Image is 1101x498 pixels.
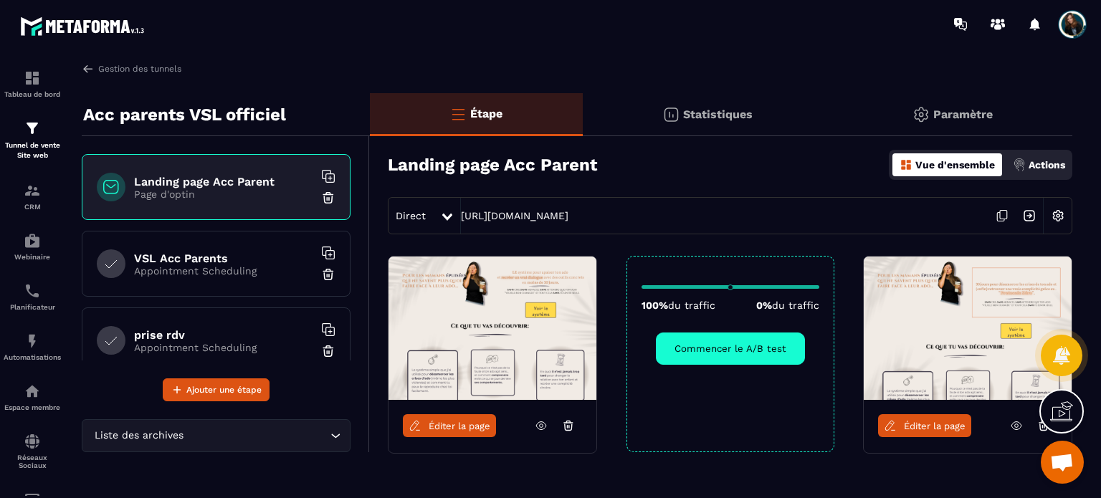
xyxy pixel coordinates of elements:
[4,303,61,311] p: Planificateur
[900,158,912,171] img: dashboard-orange.40269519.svg
[24,232,41,249] img: automations
[642,300,715,311] p: 100%
[186,383,262,397] span: Ajouter une étape
[4,203,61,211] p: CRM
[321,344,335,358] img: trash
[429,421,490,431] span: Éditer la page
[683,107,753,121] p: Statistiques
[82,419,351,452] div: Search for option
[4,221,61,272] a: automationsautomationsWebinaire
[1041,441,1084,484] div: Ouvrir le chat
[933,107,993,121] p: Paramètre
[772,300,819,311] span: du traffic
[4,454,61,469] p: Réseaux Sociaux
[388,155,597,175] h3: Landing page Acc Parent
[134,328,313,342] h6: prise rdv
[864,257,1072,400] img: image
[82,62,181,75] a: Gestion des tunnels
[20,13,149,39] img: logo
[878,414,971,437] a: Éditer la page
[134,265,313,277] p: Appointment Scheduling
[912,106,930,123] img: setting-gr.5f69749f.svg
[82,62,95,75] img: arrow
[321,191,335,205] img: trash
[449,105,467,123] img: bars-o.4a397970.svg
[4,322,61,372] a: automationsautomationsAutomatisations
[4,272,61,322] a: schedulerschedulerPlanificateur
[134,252,313,265] h6: VSL Acc Parents
[83,100,286,129] p: Acc parents VSL officiel
[24,332,41,350] img: automations
[403,414,496,437] a: Éditer la page
[4,353,61,361] p: Automatisations
[24,120,41,137] img: formation
[91,428,186,444] span: Liste des archives
[24,182,41,199] img: formation
[4,403,61,411] p: Espace membre
[470,107,502,120] p: Étape
[4,171,61,221] a: formationformationCRM
[24,282,41,300] img: scheduler
[389,257,596,400] img: image
[1013,158,1026,171] img: actions.d6e523a2.png
[4,372,61,422] a: automationsautomationsEspace membre
[396,210,426,221] span: Direct
[4,140,61,161] p: Tunnel de vente Site web
[915,159,995,171] p: Vue d'ensemble
[24,433,41,450] img: social-network
[163,378,270,401] button: Ajouter une étape
[24,70,41,87] img: formation
[4,59,61,109] a: formationformationTableau de bord
[24,383,41,400] img: automations
[134,175,313,188] h6: Landing page Acc Parent
[4,422,61,480] a: social-networksocial-networkRéseaux Sociaux
[4,253,61,261] p: Webinaire
[662,106,680,123] img: stats.20deebd0.svg
[134,188,313,200] p: Page d'optin
[1016,202,1043,229] img: arrow-next.bcc2205e.svg
[668,300,715,311] span: du traffic
[904,421,966,431] span: Éditer la page
[186,428,327,444] input: Search for option
[4,109,61,171] a: formationformationTunnel de vente Site web
[321,267,335,282] img: trash
[4,90,61,98] p: Tableau de bord
[1029,159,1065,171] p: Actions
[656,332,805,365] button: Commencer le A/B test
[1044,202,1072,229] img: setting-w.858f3a88.svg
[461,210,568,221] a: [URL][DOMAIN_NAME]
[134,342,313,353] p: Appointment Scheduling
[756,300,819,311] p: 0%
